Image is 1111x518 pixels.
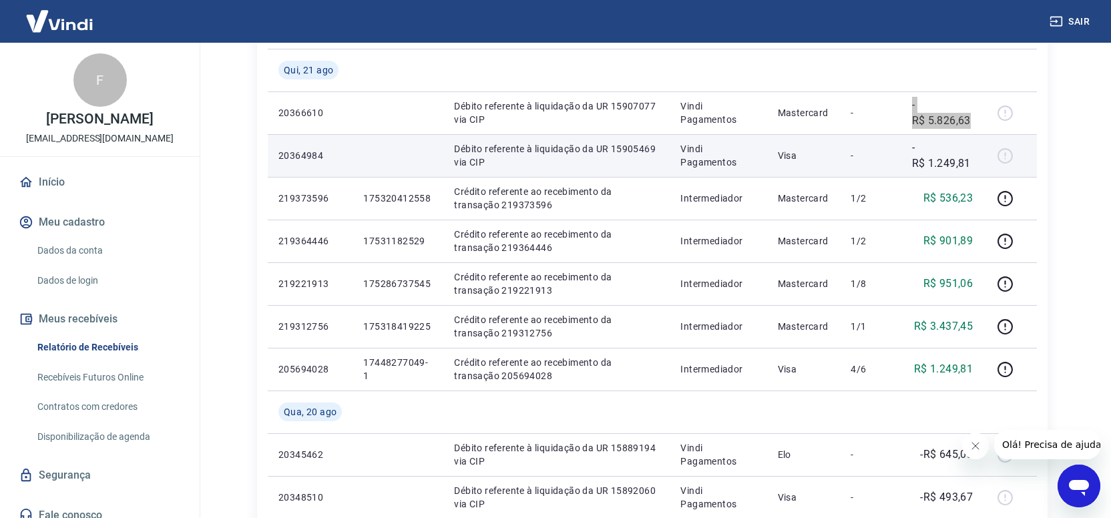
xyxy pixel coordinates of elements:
p: 175320412558 [363,192,433,205]
p: Crédito referente ao recebimento da transação 219364446 [454,228,659,254]
p: Intermediador [680,192,756,205]
p: Mastercard [778,106,830,119]
p: 1/2 [851,192,890,205]
p: Intermediador [680,234,756,248]
p: R$ 951,06 [923,276,973,292]
div: F [73,53,127,107]
p: - [851,149,890,162]
a: Segurança [16,461,184,490]
p: R$ 1.249,81 [914,361,973,377]
a: Contratos com credores [32,393,184,421]
p: Débito referente à liquidação da UR 15892060 via CIP [454,484,659,511]
p: 175286737545 [363,277,433,290]
p: 20366610 [278,106,342,119]
iframe: Fechar mensagem [962,433,989,459]
p: 1/2 [851,234,890,248]
p: R$ 3.437,45 [914,318,973,334]
p: Intermediador [680,320,756,333]
p: Crédito referente ao recebimento da transação 219221913 [454,270,659,297]
p: R$ 901,89 [923,233,973,249]
p: -R$ 645,03 [920,447,973,463]
p: - [851,491,890,504]
p: -R$ 5.826,63 [912,97,973,129]
p: Mastercard [778,234,830,248]
p: Vindi Pagamentos [680,99,756,126]
span: Qua, 20 ago [284,405,337,419]
p: -R$ 1.249,81 [912,140,973,172]
p: Mastercard [778,277,830,290]
p: -R$ 493,67 [920,489,973,505]
p: Visa [778,491,830,504]
span: Qui, 21 ago [284,63,333,77]
p: Mastercard [778,320,830,333]
button: Meu cadastro [16,208,184,237]
p: [EMAIL_ADDRESS][DOMAIN_NAME] [26,132,174,146]
p: Intermediador [680,362,756,376]
a: Disponibilização de agenda [32,423,184,451]
p: Mastercard [778,192,830,205]
p: Crédito referente ao recebimento da transação 205694028 [454,356,659,382]
p: Vindi Pagamentos [680,484,756,511]
iframe: Botão para abrir a janela de mensagens [1058,465,1100,507]
p: 219312756 [278,320,342,333]
p: - [851,448,890,461]
p: 175318419225 [363,320,433,333]
p: 20345462 [278,448,342,461]
p: 17448277049-1 [363,356,433,382]
span: Olá! Precisa de ajuda? [8,9,112,20]
p: 219221913 [278,277,342,290]
p: 4/6 [851,362,890,376]
p: Vindi Pagamentos [680,441,756,468]
p: 219364446 [278,234,342,248]
p: Crédito referente ao recebimento da transação 219373596 [454,185,659,212]
p: Débito referente à liquidação da UR 15907077 via CIP [454,99,659,126]
p: R$ 536,23 [923,190,973,206]
p: Crédito referente ao recebimento da transação 219312756 [454,313,659,340]
p: Visa [778,149,830,162]
p: Vindi Pagamentos [680,142,756,169]
p: 20348510 [278,491,342,504]
p: Elo [778,448,830,461]
a: Dados de login [32,267,184,294]
p: 1/8 [851,277,890,290]
p: Intermediador [680,277,756,290]
p: 1/1 [851,320,890,333]
p: - [851,106,890,119]
button: Meus recebíveis [16,304,184,334]
a: Dados da conta [32,237,184,264]
button: Sair [1047,9,1095,34]
p: 17531182529 [363,234,433,248]
iframe: Mensagem da empresa [994,430,1100,459]
p: Débito referente à liquidação da UR 15889194 via CIP [454,441,659,468]
p: 20364984 [278,149,342,162]
p: 219373596 [278,192,342,205]
a: Início [16,168,184,197]
p: Débito referente à liquidação da UR 15905469 via CIP [454,142,659,169]
p: Visa [778,362,830,376]
p: 205694028 [278,362,342,376]
a: Recebíveis Futuros Online [32,364,184,391]
p: [PERSON_NAME] [46,112,153,126]
a: Relatório de Recebíveis [32,334,184,361]
img: Vindi [16,1,103,41]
